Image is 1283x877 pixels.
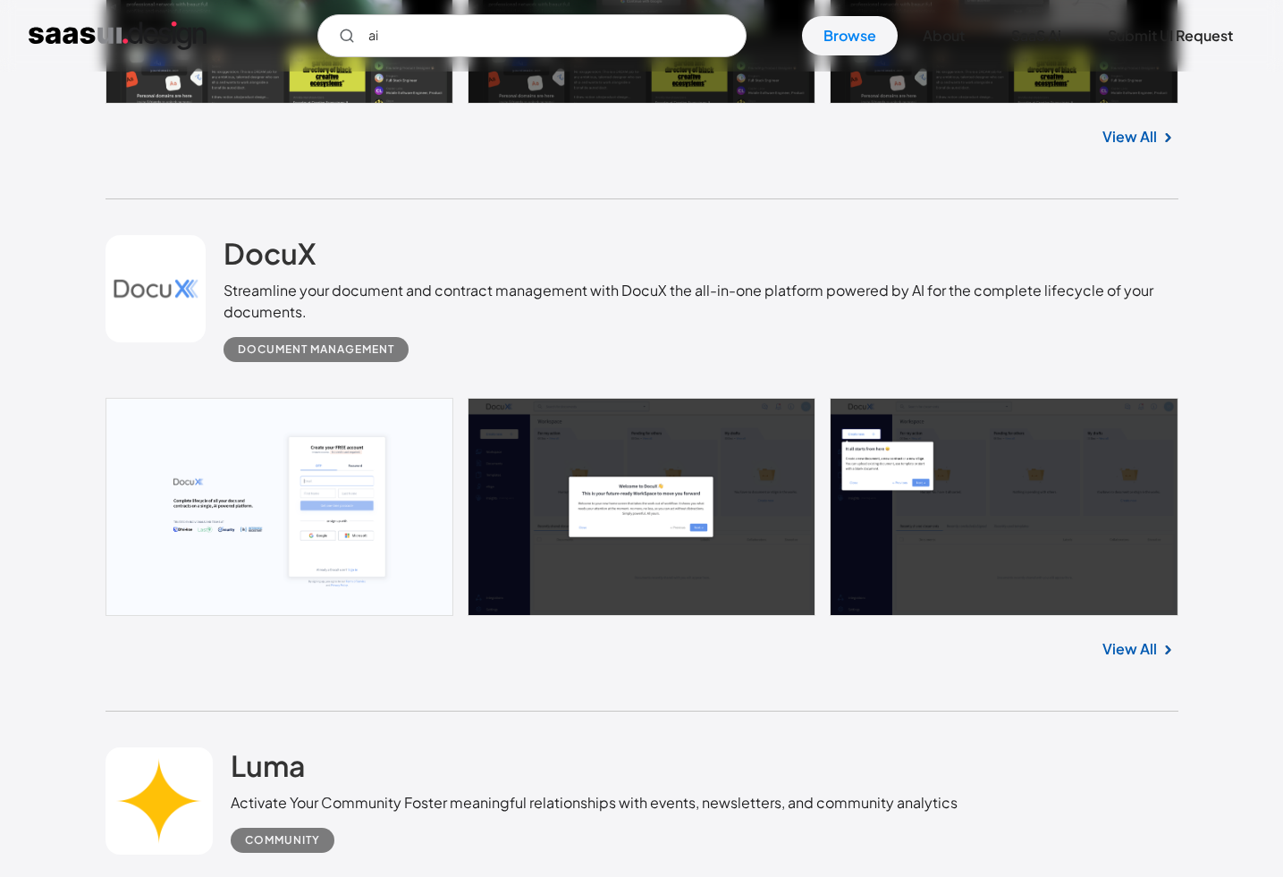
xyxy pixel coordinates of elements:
h2: Luma [231,747,306,783]
div: Document Management [238,339,394,360]
a: View All [1102,638,1157,660]
div: Activate Your Community Foster meaningful relationships with events, newsletters, and community a... [231,792,958,814]
a: Browse [802,16,898,55]
form: Email Form [317,14,747,57]
a: About [901,16,986,55]
a: Submit UI Request [1086,16,1254,55]
a: SaaS Ai [990,16,1083,55]
input: Search UI designs you're looking for... [317,14,747,57]
div: Streamline your document and contract management with DocuX the all-in-one platform powered by AI... [224,280,1177,323]
h2: DocuX [224,235,316,271]
a: DocuX [224,235,316,280]
a: View All [1102,126,1157,148]
div: Community [245,830,320,851]
a: home [29,21,207,50]
a: Luma [231,747,306,792]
